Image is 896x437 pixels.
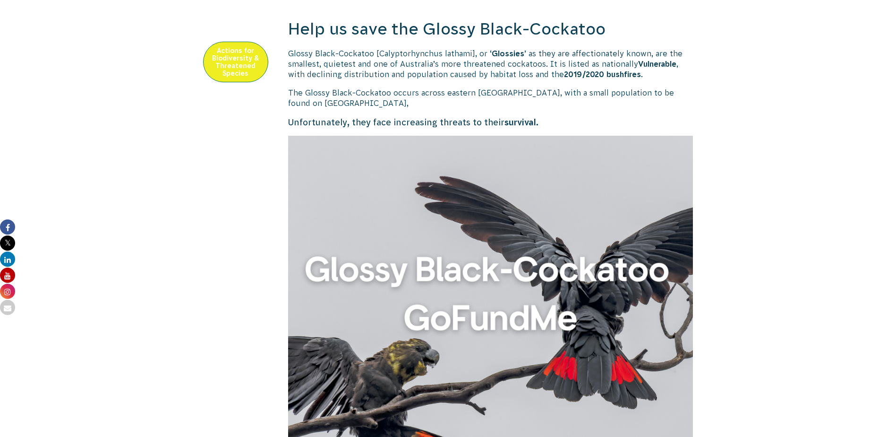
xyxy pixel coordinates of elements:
h2: Help us save the Glossy Black-Cockatoo [288,18,693,41]
a: Actions for Biodiversity & Threatened Species [203,42,268,82]
span: Unfortunately, they face increasing threats to their . [288,117,538,127]
strong: 2019/2020 bushfires [564,70,641,79]
strong: survival [504,117,536,127]
strong: Vulnerable [638,60,676,68]
span: Glossy Black-Cockatoo [Calyptorhynchus lathami], or ‘ ’ as they are affectionately known, are the... [288,49,683,79]
span: The Glossy Black-Cockatoo occurs across eastern [GEOGRAPHIC_DATA], with a small population to be ... [288,88,674,107]
strong: Glossies [492,49,524,58]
